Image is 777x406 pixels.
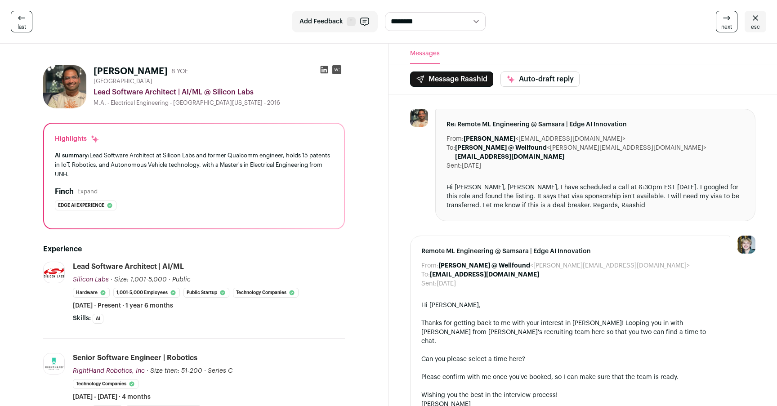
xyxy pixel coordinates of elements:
[421,270,430,279] dt: To:
[430,272,539,278] b: [EMAIL_ADDRESS][DOMAIN_NAME]
[437,279,456,288] dd: [DATE]
[421,373,719,382] div: Please confirm with me once you've booked, so I can make sure that the team is ready.
[73,288,110,298] li: Hardware
[44,268,64,278] img: e1744f7f1d0d18102613e92fd12191227ec41d0b788a3aba812ab000993df263.png
[421,279,437,288] dt: Sent:
[421,391,719,400] div: Wishing you the best in the interview process!
[55,152,89,158] span: AI summary:
[233,288,299,298] li: Technology Companies
[347,17,356,26] span: F
[438,261,690,270] dd: <[PERSON_NAME][EMAIL_ADDRESS][DOMAIN_NAME]>
[73,262,184,272] div: Lead Software Architect | AI/ML
[204,366,206,375] span: ·
[113,288,180,298] li: 1,001-5,000 employees
[716,11,737,32] a: next
[464,134,625,143] dd: <[EMAIL_ADDRESS][DOMAIN_NAME]>
[292,11,378,32] button: Add Feedback F
[94,87,345,98] div: Lead Software Architect | AI/ML @ Silicon Labs
[455,145,547,151] b: [PERSON_NAME] @ Wellfound
[183,288,229,298] li: Public Startup
[73,379,138,389] li: Technology Companies
[77,188,98,195] button: Expand
[745,11,766,32] a: esc
[94,78,152,85] span: [GEOGRAPHIC_DATA]
[147,368,202,374] span: · Size then: 51-200
[421,261,438,270] dt: From:
[447,134,464,143] dt: From:
[111,277,167,283] span: · Size: 1,001-5,000
[464,136,515,142] b: [PERSON_NAME]
[421,301,719,310] div: Hi [PERSON_NAME],
[55,151,333,179] div: Lead Software Architect at Silicon Labs and former Qualcomm engineer, holds 15 patents in IoT, Ro...
[455,154,564,160] b: [EMAIL_ADDRESS][DOMAIN_NAME]
[73,277,109,283] span: Silicon Labs
[73,393,151,402] span: [DATE] - [DATE] · 4 months
[421,356,525,362] a: Can you please select a time here?
[171,67,188,76] div: 8 YOE
[55,186,74,197] h2: Finch
[447,161,462,170] dt: Sent:
[421,319,719,346] div: Thanks for getting back to me with your interest in [PERSON_NAME]! Looping you in with [PERSON_NA...
[93,314,103,324] li: AI
[438,263,530,269] b: [PERSON_NAME] @ Wellfound
[721,23,732,31] span: next
[73,353,197,363] div: Senior Software Engineer | Robotics
[455,143,744,161] dd: <[PERSON_NAME][EMAIL_ADDRESS][DOMAIN_NAME]>
[44,353,64,374] img: ff4834c2ea566feac155ada31378d791f7c384d7391b10e000e6538978f4bc28.jpg
[169,275,170,284] span: ·
[55,134,99,143] div: Highlights
[447,143,455,161] dt: To:
[410,109,428,127] img: fbf2116ecfff4ad28aa9fdf7678ddf3ce8c0b85705d348f7f1acfeb4826e5097
[421,247,719,256] span: Remote ML Engineering @ Samsara | Edge AI Innovation
[500,71,580,87] button: Auto-draft reply
[73,314,91,323] span: Skills:
[73,368,145,374] span: RightHand Robotics, Inc
[410,44,440,64] button: Messages
[58,201,104,210] span: Edge ai experience
[43,65,86,108] img: fbf2116ecfff4ad28aa9fdf7678ddf3ce8c0b85705d348f7f1acfeb4826e5097
[94,99,345,107] div: M.A. - Electrical Engineering - [GEOGRAPHIC_DATA][US_STATE] - 2016
[299,17,343,26] span: Add Feedback
[43,244,345,254] h2: Experience
[172,277,191,283] span: Public
[462,161,481,170] dd: [DATE]
[410,71,493,87] button: Message Raashid
[18,23,26,31] span: last
[447,120,744,129] span: Re: Remote ML Engineering @ Samsara | Edge AI Innovation
[208,368,232,374] span: Series C
[94,65,168,78] h1: [PERSON_NAME]
[11,11,32,32] a: last
[73,301,173,310] span: [DATE] - Present · 1 year 6 months
[447,183,744,210] div: Hi [PERSON_NAME], [PERSON_NAME], I have scheduled a call at 6:30pm EST [DATE]. I googled for this...
[751,23,760,31] span: esc
[737,236,755,254] img: 6494470-medium_jpg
